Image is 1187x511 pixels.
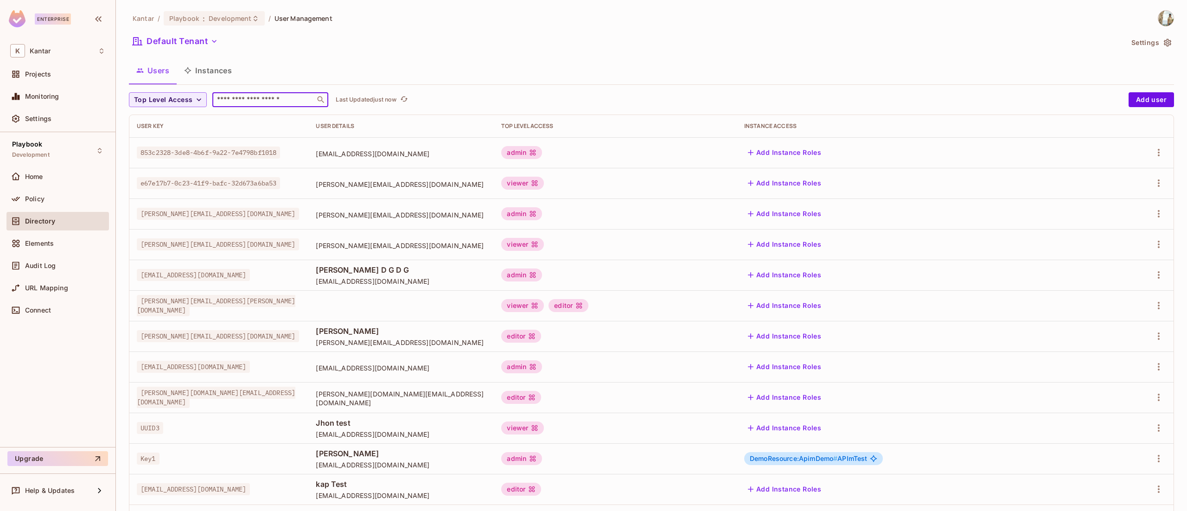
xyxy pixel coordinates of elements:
[1129,92,1174,107] button: Add user
[744,359,825,374] button: Add Instance Roles
[316,180,486,189] span: [PERSON_NAME][EMAIL_ADDRESS][DOMAIN_NAME]
[137,422,163,434] span: UUID3
[744,122,1096,130] div: Instance Access
[268,14,271,23] li: /
[137,295,295,316] span: [PERSON_NAME][EMAIL_ADDRESS][PERSON_NAME][DOMAIN_NAME]
[396,94,409,105] span: Click to refresh data
[129,92,207,107] button: Top Level Access
[336,96,396,103] p: Last Updated just now
[274,14,332,23] span: User Management
[400,95,408,104] span: refresh
[25,70,51,78] span: Projects
[398,94,409,105] button: refresh
[137,387,295,408] span: [PERSON_NAME][DOMAIN_NAME][EMAIL_ADDRESS][DOMAIN_NAME]
[12,151,50,159] span: Development
[137,361,250,373] span: [EMAIL_ADDRESS][DOMAIN_NAME]
[501,299,544,312] div: viewer
[316,277,486,286] span: [EMAIL_ADDRESS][DOMAIN_NAME]
[7,451,108,466] button: Upgrade
[25,262,56,269] span: Audit Log
[137,483,250,495] span: [EMAIL_ADDRESS][DOMAIN_NAME]
[501,483,541,496] div: editor
[316,430,486,439] span: [EMAIL_ADDRESS][DOMAIN_NAME]
[137,238,299,250] span: [PERSON_NAME][EMAIL_ADDRESS][DOMAIN_NAME]
[316,491,486,500] span: [EMAIL_ADDRESS][DOMAIN_NAME]
[316,241,486,250] span: [PERSON_NAME][EMAIL_ADDRESS][DOMAIN_NAME]
[137,208,299,220] span: [PERSON_NAME][EMAIL_ADDRESS][DOMAIN_NAME]
[316,364,486,372] span: [EMAIL_ADDRESS][DOMAIN_NAME]
[177,59,239,82] button: Instances
[12,141,42,148] span: Playbook
[549,299,588,312] div: editor
[501,391,541,404] div: editor
[316,265,486,275] span: [PERSON_NAME] D G D G
[133,14,154,23] span: the active workspace
[316,390,486,407] span: [PERSON_NAME][DOMAIN_NAME][EMAIL_ADDRESS][DOMAIN_NAME]
[316,211,486,219] span: [PERSON_NAME][EMAIL_ADDRESS][DOMAIN_NAME]
[25,284,68,292] span: URL Mapping
[501,452,542,465] div: admin
[25,173,43,180] span: Home
[30,47,51,55] span: Workspace: Kantar
[750,454,837,462] span: DemoResource:ApimDemo
[35,13,71,25] div: Enterprise
[1158,11,1174,26] img: Spoorthy D Gopalagowda
[137,147,280,159] span: 853c2328-3de8-4b6f-9a22-7e4798bf1018
[316,122,486,130] div: User Details
[137,269,250,281] span: [EMAIL_ADDRESS][DOMAIN_NAME]
[25,115,51,122] span: Settings
[137,330,299,342] span: [PERSON_NAME][EMAIL_ADDRESS][DOMAIN_NAME]
[316,448,486,459] span: [PERSON_NAME]
[501,146,542,159] div: admin
[25,487,75,494] span: Help & Updates
[209,14,251,23] span: Development
[9,10,26,27] img: SReyMgAAAABJRU5ErkJggg==
[750,455,868,462] span: APImTest
[744,206,825,221] button: Add Instance Roles
[137,177,280,189] span: e67e17b7-0c23-41f9-bafc-32d673a6ba53
[501,238,544,251] div: viewer
[129,34,222,49] button: Default Tenant
[137,122,301,130] div: User Key
[137,453,160,465] span: Key1
[202,15,205,22] span: :
[316,418,486,428] span: Jhon test
[744,329,825,344] button: Add Instance Roles
[744,390,825,405] button: Add Instance Roles
[744,268,825,282] button: Add Instance Roles
[501,122,729,130] div: Top Level Access
[169,14,199,23] span: Playbook
[501,268,542,281] div: admin
[501,177,544,190] div: viewer
[501,330,541,343] div: editor
[744,421,825,435] button: Add Instance Roles
[744,176,825,191] button: Add Instance Roles
[744,298,825,313] button: Add Instance Roles
[1128,35,1174,50] button: Settings
[744,145,825,160] button: Add Instance Roles
[501,207,542,220] div: admin
[25,307,51,314] span: Connect
[134,94,192,106] span: Top Level Access
[316,326,486,336] span: [PERSON_NAME]
[316,338,486,347] span: [PERSON_NAME][EMAIL_ADDRESS][DOMAIN_NAME]
[316,460,486,469] span: [EMAIL_ADDRESS][DOMAIN_NAME]
[25,195,45,203] span: Policy
[501,422,544,434] div: viewer
[316,149,486,158] span: [EMAIL_ADDRESS][DOMAIN_NAME]
[833,454,837,462] span: #
[10,44,25,57] span: K
[501,360,542,373] div: admin
[25,240,54,247] span: Elements
[316,479,486,489] span: kap Test
[129,59,177,82] button: Users
[744,482,825,497] button: Add Instance Roles
[158,14,160,23] li: /
[25,93,59,100] span: Monitoring
[744,237,825,252] button: Add Instance Roles
[25,217,55,225] span: Directory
